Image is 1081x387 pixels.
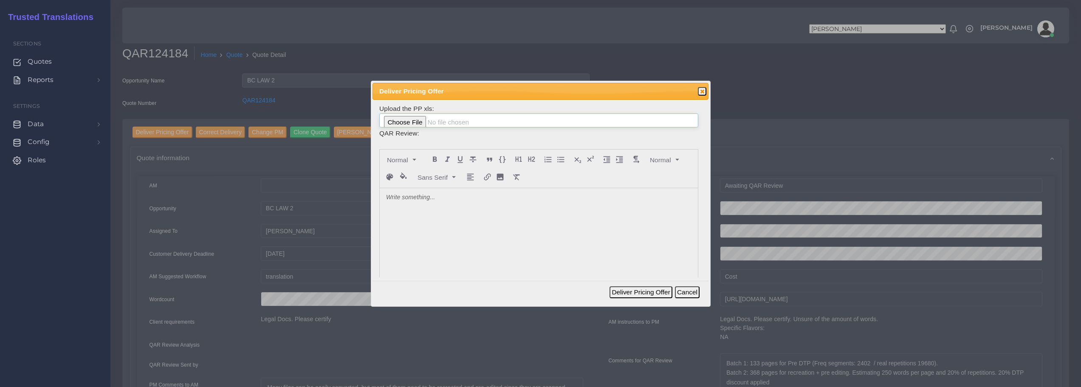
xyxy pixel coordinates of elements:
span: Sections [13,40,41,47]
a: Quotes [6,53,104,71]
a: Roles [6,151,104,169]
span: Config [28,137,50,147]
span: Settings [13,103,40,109]
span: Quotes [28,57,52,66]
h2: Trusted Translations [2,12,93,22]
span: Roles [28,155,46,165]
span: Data [28,119,44,129]
a: Config [6,133,104,151]
button: Cancel [675,286,700,298]
td: QAR Review: [379,128,699,138]
button: Close [698,87,706,96]
span: Deliver Pricing Offer [379,86,669,96]
button: Deliver Pricing Offer [610,286,672,298]
a: Reports [6,71,104,89]
span: Reports [28,75,54,85]
td: Upload the PP xls: [379,103,699,128]
a: Trusted Translations [2,10,93,24]
a: Data [6,115,104,133]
